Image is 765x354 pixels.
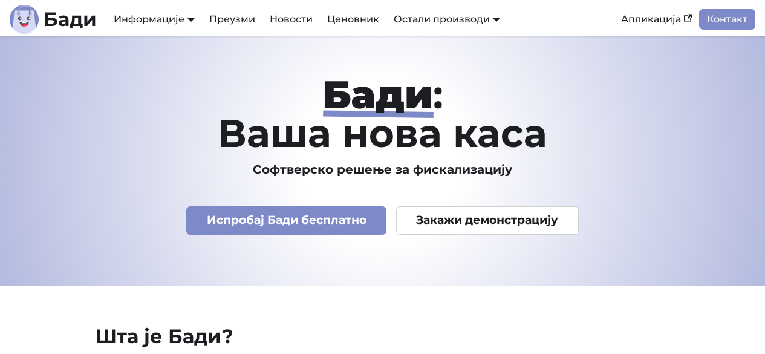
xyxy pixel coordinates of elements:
[699,9,755,30] a: Контакт
[10,5,39,34] img: Лого
[394,13,500,25] a: Остали производи
[262,9,320,30] a: Новости
[320,9,386,30] a: Ценовник
[48,162,718,177] h3: Софтверско решење за фискализацију
[114,13,195,25] a: Информације
[322,71,433,118] strong: Бади
[10,5,97,34] a: ЛогоБади
[202,9,262,30] a: Преузми
[48,75,718,152] h1: : Ваша нова каса
[186,206,386,235] a: Испробај Бади бесплатно
[396,206,579,235] a: Закажи демонстрацију
[614,9,699,30] a: Апликација
[44,10,97,29] b: Бади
